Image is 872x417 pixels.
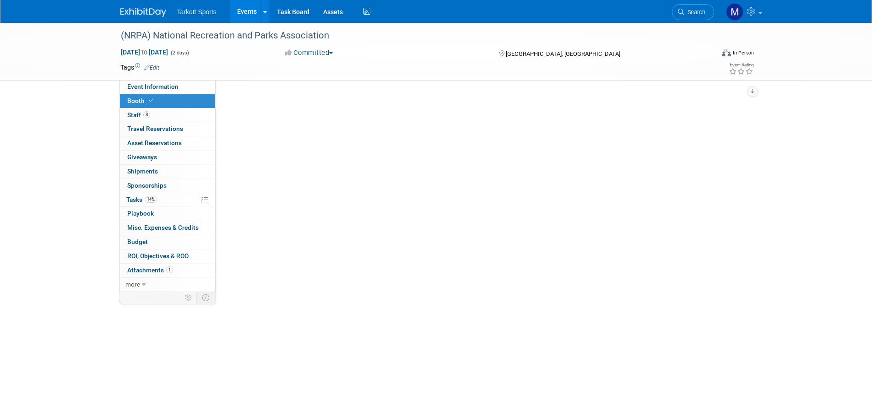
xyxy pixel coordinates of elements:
span: ROI, Objectives & ROO [127,252,189,260]
div: Event Format [660,48,754,61]
i: Booth reservation complete [149,98,153,103]
span: 1 [166,266,173,273]
span: [GEOGRAPHIC_DATA], [GEOGRAPHIC_DATA] [506,50,620,57]
span: (2 days) [170,50,189,56]
span: Booth [127,97,155,104]
a: Sponsorships [120,179,215,193]
span: Staff [127,111,150,119]
a: Budget [120,235,215,249]
span: 8 [143,111,150,118]
a: Edit [144,65,159,71]
a: Booth [120,94,215,108]
img: ExhibitDay [120,8,166,17]
span: Event Information [127,83,179,90]
span: Sponsorships [127,182,167,189]
img: Mathieu Martel [726,3,743,21]
span: Shipments [127,168,158,175]
div: Event Rating [729,63,753,67]
a: Asset Reservations [120,136,215,150]
span: Giveaways [127,153,157,161]
a: Travel Reservations [120,122,215,136]
td: Personalize Event Tab Strip [181,292,197,303]
a: Giveaways [120,151,215,164]
td: Toggle Event Tabs [196,292,215,303]
span: Attachments [127,266,173,274]
a: Playbook [120,207,215,221]
a: more [120,278,215,292]
span: Tarkett Sports [177,8,217,16]
span: 14% [145,196,157,203]
span: Tasks [126,196,157,203]
span: [DATE] [DATE] [120,48,168,56]
a: Attachments1 [120,264,215,277]
span: to [140,49,149,56]
div: In-Person [732,49,754,56]
a: Shipments [120,165,215,179]
span: Search [684,9,705,16]
span: Playbook [127,210,154,217]
td: Tags [120,63,159,72]
a: Search [672,4,714,20]
span: Budget [127,238,148,245]
span: more [125,281,140,288]
a: Event Information [120,80,215,94]
a: Staff8 [120,108,215,122]
button: Committed [282,48,336,58]
span: Asset Reservations [127,139,182,146]
a: Misc. Expenses & Credits [120,221,215,235]
span: Misc. Expenses & Credits [127,224,199,231]
span: Travel Reservations [127,125,183,132]
a: ROI, Objectives & ROO [120,249,215,263]
div: (NRPA) National Recreation and Parks Association [118,27,700,44]
img: Format-Inperson.png [722,49,731,56]
a: Tasks14% [120,193,215,207]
